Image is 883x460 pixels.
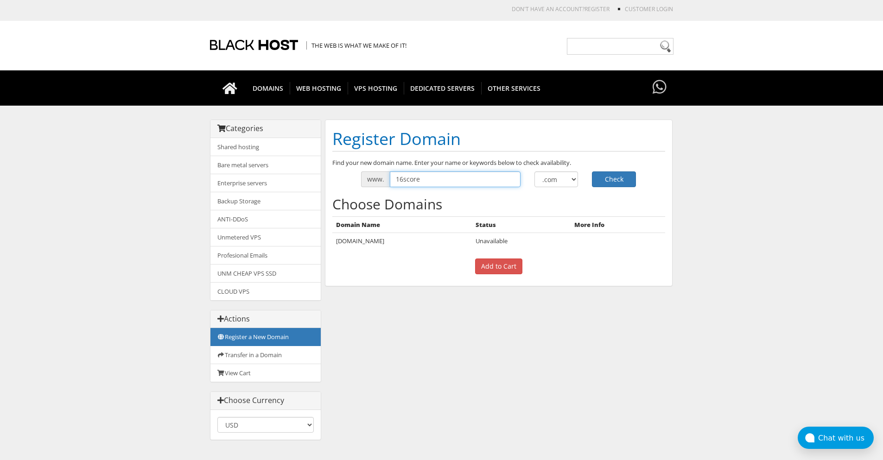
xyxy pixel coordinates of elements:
[332,127,665,151] h1: Register Domain
[290,70,348,106] a: WEB HOSTING
[332,216,472,233] th: Domain Name
[592,171,636,187] button: Check
[472,233,571,249] td: Unavailable
[571,216,665,233] th: More Info
[210,192,321,210] a: Backup Storage
[290,82,348,95] span: WEB HOSTING
[213,70,247,106] a: Go to homepage
[210,246,321,265] a: Profesional Emails
[475,258,522,274] input: Add to Cart
[348,70,404,106] a: VPS HOSTING
[798,427,874,449] button: Chat with us
[818,434,874,442] div: Chat with us
[217,315,314,323] h3: Actions
[584,5,610,13] a: REGISTER
[246,82,290,95] span: DOMAINS
[332,158,665,167] p: Find your new domain name. Enter your name or keywords below to check availability.
[481,82,547,95] span: OTHER SERVICES
[210,264,321,283] a: UNM CHEAP VPS SSD
[306,41,407,50] span: The Web is what we make of it!
[404,82,482,95] span: DEDICATED SERVERS
[210,346,321,364] a: Transfer in a Domain
[210,210,321,228] a: ANTI-DDoS
[481,70,547,106] a: OTHER SERVICES
[217,397,314,405] h3: Choose Currency
[498,5,610,13] li: Don't have an account?
[361,171,390,187] span: www.
[650,70,669,105] a: Have questions?
[246,70,290,106] a: DOMAINS
[404,70,482,106] a: DEDICATED SERVERS
[210,138,321,156] a: Shared hosting
[332,196,665,212] h2: Choose Domains
[210,174,321,192] a: Enterprise servers
[210,328,321,346] a: Register a New Domain
[210,282,321,300] a: CLOUD VPS
[210,364,321,382] a: View Cart
[210,228,321,246] a: Unmetered VPS
[472,216,571,233] th: Status
[210,156,321,174] a: Bare metal servers
[348,82,404,95] span: VPS HOSTING
[567,38,673,55] input: Need help?
[332,233,472,249] td: [DOMAIN_NAME]
[625,5,673,13] a: Customer Login
[217,125,314,133] h3: Categories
